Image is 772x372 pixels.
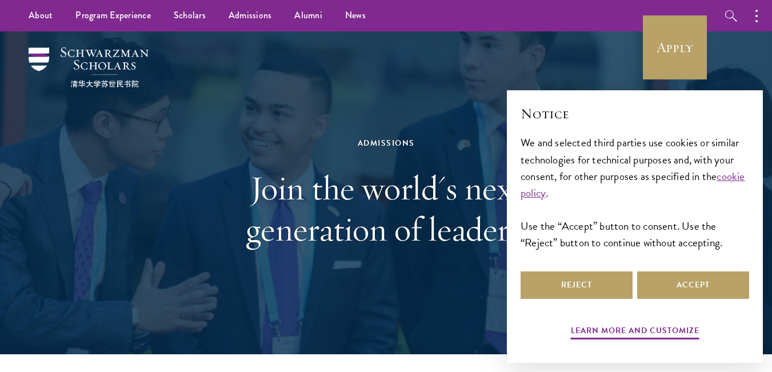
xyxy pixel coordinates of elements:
img: Schwarzman Scholars [29,47,149,87]
div: Admissions [189,136,583,150]
h2: Notice [521,104,749,123]
button: Learn more and customize [571,323,699,341]
h1: Join the world's next generation of leaders. [189,167,583,250]
button: Reject [521,271,633,299]
div: We and selected third parties use cookies or similar technologies for technical purposes and, wit... [521,134,749,250]
a: cookie policy [521,168,745,201]
a: Apply [643,15,707,79]
button: Accept [637,271,749,299]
